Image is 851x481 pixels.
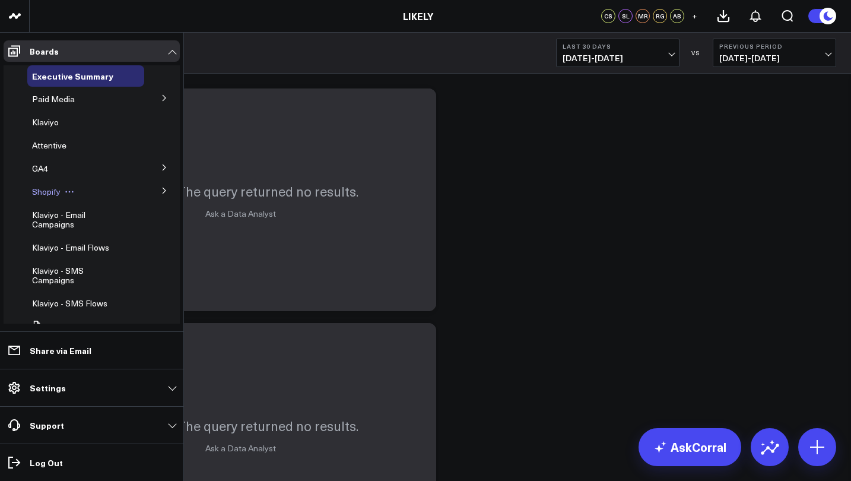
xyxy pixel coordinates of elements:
button: + [687,9,701,23]
a: Shopify [32,187,61,197]
span: Klaviyo [32,116,59,128]
div: SL [618,9,633,23]
p: Log Out [30,458,63,467]
a: Klaviyo - Email Flows [32,243,109,252]
a: Klaviyo [32,118,59,127]
button: Previous Period[DATE]-[DATE] [713,39,836,67]
button: Add Board [27,316,88,337]
a: Paid Media [32,94,75,104]
a: GA4 [32,164,48,173]
span: Paid Media [32,93,75,105]
span: Executive Summary [32,70,113,82]
p: Settings [30,383,66,393]
p: Boards [30,46,59,56]
span: [DATE] - [DATE] [719,53,830,63]
p: So sorry. The query returned no results. [123,417,358,435]
a: LIKELY [403,10,433,23]
p: Share via Email [30,346,91,355]
a: Attentive [32,141,66,150]
span: Attentive [32,140,66,151]
div: CS [601,9,615,23]
div: MR [636,9,650,23]
div: RG [653,9,667,23]
span: [DATE] - [DATE] [563,53,673,63]
span: Shopify [32,186,61,197]
div: AB [670,9,684,23]
a: Klaviyo - SMS Flows [32,299,107,308]
span: Klaviyo - Email Flows [32,242,109,253]
span: Klaviyo - SMS Campaigns [32,265,84,286]
div: VS [685,49,707,56]
b: Last 30 Days [563,43,673,50]
button: Last 30 Days[DATE]-[DATE] [556,39,679,67]
a: Klaviyo - SMS Campaigns [32,266,126,285]
span: Klaviyo - SMS Flows [32,298,107,309]
p: Support [30,420,64,430]
a: Klaviyo - Email Campaigns [32,210,127,229]
a: Executive Summary [32,71,113,81]
p: So sorry. The query returned no results. [123,182,358,200]
a: Log Out [4,452,180,473]
span: GA4 [32,163,48,174]
b: Previous Period [719,43,830,50]
a: Ask a Data Analyst [205,442,276,454]
a: AskCorral [639,428,741,466]
span: Klaviyo - Email Campaigns [32,209,85,230]
a: Ask a Data Analyst [205,208,276,219]
span: + [692,12,697,20]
